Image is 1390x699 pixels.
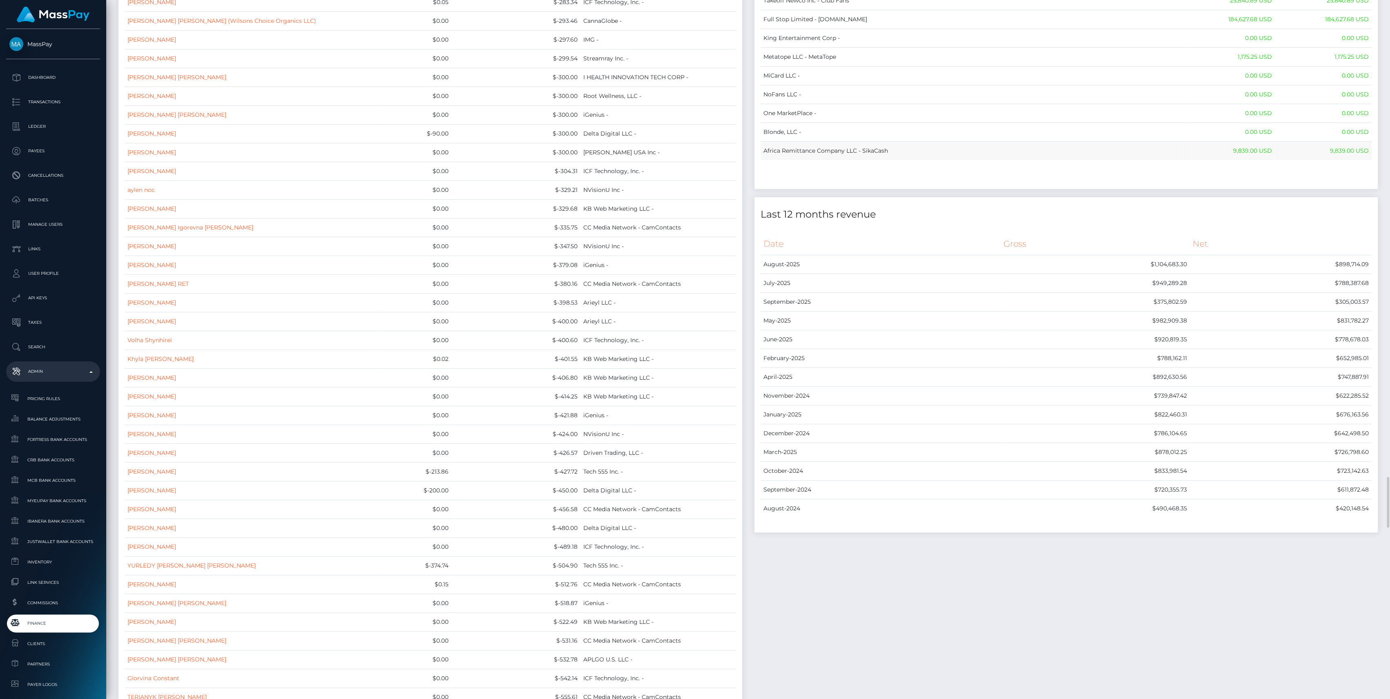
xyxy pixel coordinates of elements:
a: [PERSON_NAME] [127,449,176,456]
td: $0.15 [376,575,452,594]
td: $-90.00 [376,124,452,143]
a: [PERSON_NAME] [127,149,176,156]
td: $-450.00 [451,481,580,500]
td: $0.00 [376,631,452,650]
td: $0.00 [376,537,452,556]
td: $982,909.38 [1001,312,1190,330]
span: Inventory [9,557,97,567]
td: April-2025 [761,368,1001,387]
a: [PERSON_NAME] [127,55,176,62]
td: KB Web Marketing LLC - [580,349,736,368]
td: June-2025 [761,330,1001,349]
td: $-401.55 [451,349,580,368]
td: $0.00 [376,519,452,537]
p: Dashboard [9,71,97,84]
td: 1,175.25 USD [1183,48,1275,67]
td: $-400.60 [451,331,580,349]
td: Tech 555 Inc. - [580,462,736,481]
td: $-347.50 [451,237,580,256]
a: [PERSON_NAME] [127,205,176,212]
td: November-2024 [761,387,1001,405]
a: Commissions [6,594,100,612]
td: $0.00 [376,669,452,688]
p: Batches [9,194,97,206]
td: $878,012.25 [1001,443,1190,462]
a: Admin [6,361,100,382]
td: $949,289.28 [1001,274,1190,293]
td: 0.00 USD [1275,104,1372,123]
td: $375,802.59 [1001,293,1190,312]
td: CannaGlobe - [580,11,736,30]
a: aylen noc [127,186,155,194]
td: $0.00 [376,293,452,312]
a: Khyla [PERSON_NAME] [127,355,194,363]
td: $0.00 [376,312,452,331]
a: Payer Logos [6,676,100,693]
td: CC Media Network - CamContacts [580,274,736,293]
td: $-213.86 [376,462,452,481]
span: Clients [9,639,97,648]
td: $0.00 [376,143,452,162]
td: $-504.90 [451,556,580,575]
td: $0.00 [376,199,452,218]
td: $611,872.48 [1190,481,1372,499]
td: $0.00 [376,49,452,68]
p: API Keys [9,292,97,304]
a: Fortress Bank Accounts [6,431,100,448]
a: Glorvina Constant [127,675,179,682]
td: $739,847.42 [1001,387,1190,405]
td: March-2025 [761,443,1001,462]
td: $-398.53 [451,293,580,312]
td: I HEALTH INNOVATION TECH CORP - [580,68,736,87]
a: [PERSON_NAME] [PERSON_NAME] (Wilsons Choice Organics LLC) [127,17,316,24]
a: API Keys [6,288,100,308]
td: $-293.46 [451,11,580,30]
td: $-300.00 [451,124,580,143]
td: $833,981.54 [1001,462,1190,481]
td: $0.00 [376,650,452,669]
td: $-421.88 [451,406,580,425]
td: Blonde, LLC - [761,123,1183,142]
a: Payees [6,141,100,161]
td: $0.00 [376,406,452,425]
a: Finance [6,614,100,632]
a: YURLEDY [PERSON_NAME] [PERSON_NAME] [127,562,256,569]
th: Date [761,233,1001,255]
td: $0.00 [376,443,452,462]
td: $0.00 [376,425,452,443]
td: 0.00 USD [1183,29,1275,48]
td: iGenius - [580,594,736,612]
a: Manage Users [6,214,100,235]
td: $-380.16 [451,274,580,293]
td: $676,163.56 [1190,405,1372,424]
td: $0.00 [376,256,452,274]
a: [PERSON_NAME] [127,524,176,532]
a: Ledger [6,116,100,137]
td: NoFans LLC - [761,85,1183,104]
td: 0.00 USD [1275,85,1372,104]
a: Dashboard [6,67,100,88]
td: 0.00 USD [1183,85,1275,104]
a: [PERSON_NAME] [127,468,176,475]
p: Manage Users [9,218,97,231]
td: $-379.08 [451,256,580,274]
span: Balance Adjustments [9,414,97,424]
td: CC Media Network - CamContacts [580,218,736,237]
th: Net [1190,233,1372,255]
a: [PERSON_NAME] RET [127,280,189,287]
td: $0.00 [376,594,452,612]
td: Driven Trading, LLC - [580,443,736,462]
p: Admin [9,365,97,378]
a: [PERSON_NAME] [127,243,176,250]
td: King Entertainment Corp - [761,29,1183,48]
td: Metatope LLC - MetaTope [761,48,1183,67]
td: NVisionU Inc - [580,425,736,443]
td: ICF Technology, Inc. - [580,669,736,688]
td: $0.00 [376,237,452,256]
span: JustWallet Bank Accounts [9,537,97,546]
a: MyEUPay Bank Accounts [6,492,100,510]
td: $0.02 [376,349,452,368]
td: Arieyl LLC - [580,312,736,331]
span: Ibanera Bank Accounts [9,516,97,526]
a: [PERSON_NAME] [127,543,176,550]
